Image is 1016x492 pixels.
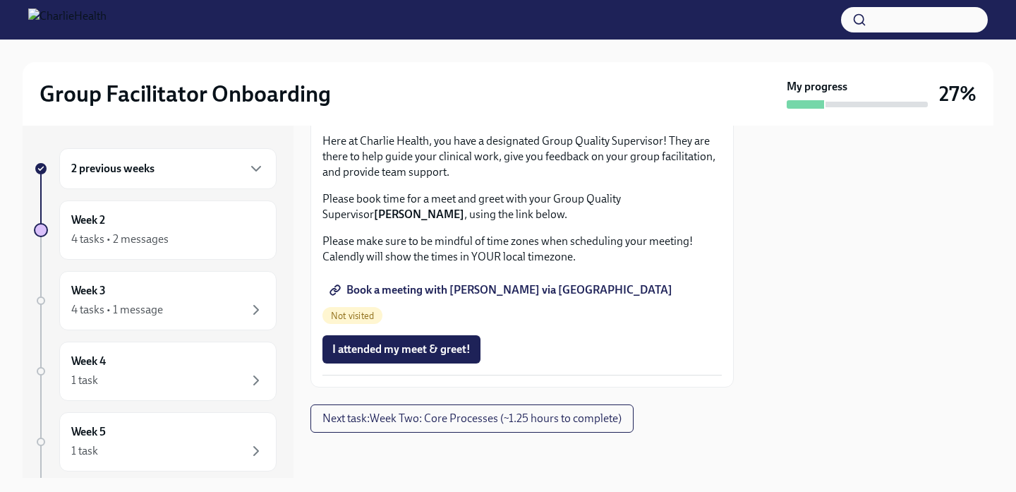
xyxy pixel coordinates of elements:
[332,342,471,356] span: I attended my meet & greet!
[34,271,277,330] a: Week 34 tasks • 1 message
[322,133,722,180] p: Here at Charlie Health, you have a designated Group Quality Supervisor! They are there to help gu...
[71,302,163,318] div: 4 tasks • 1 message
[34,200,277,260] a: Week 24 tasks • 2 messages
[28,8,107,31] img: CharlieHealth
[322,191,722,222] p: Please book time for a meet and greet with your Group Quality Supervisor , using the link below.
[787,79,847,95] strong: My progress
[34,412,277,472] a: Week 51 task
[322,234,722,265] p: Please make sure to be mindful of time zones when scheduling your meeting! Calendly will show the...
[71,354,106,369] h6: Week 4
[322,276,682,304] a: Book a meeting with [PERSON_NAME] via [GEOGRAPHIC_DATA]
[322,412,622,426] span: Next task : Week Two: Core Processes (~1.25 hours to complete)
[374,208,464,221] strong: [PERSON_NAME]
[71,373,98,388] div: 1 task
[322,335,480,364] button: I attended my meet & greet!
[71,443,98,459] div: 1 task
[939,81,976,107] h3: 27%
[71,424,106,440] h6: Week 5
[71,283,106,299] h6: Week 3
[71,232,169,247] div: 4 tasks • 2 messages
[310,404,634,433] button: Next task:Week Two: Core Processes (~1.25 hours to complete)
[71,161,155,176] h6: 2 previous weeks
[40,80,331,108] h2: Group Facilitator Onboarding
[71,212,105,228] h6: Week 2
[332,283,672,297] span: Book a meeting with [PERSON_NAME] via [GEOGRAPHIC_DATA]
[322,311,382,321] span: Not visited
[34,342,277,401] a: Week 41 task
[59,148,277,189] div: 2 previous weeks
